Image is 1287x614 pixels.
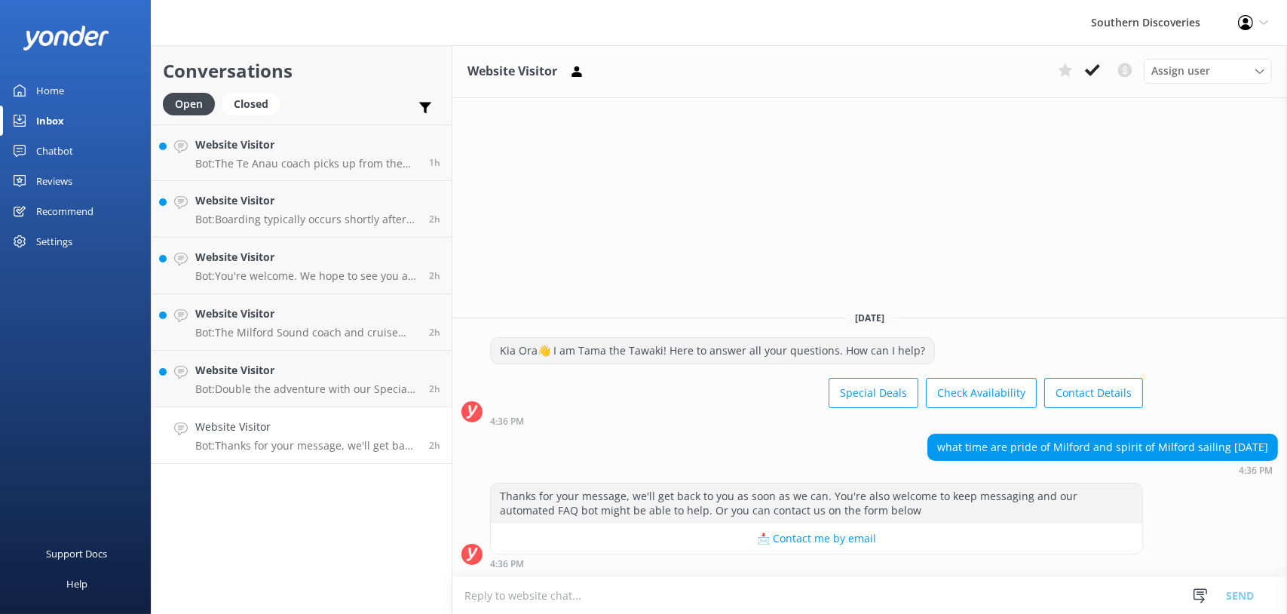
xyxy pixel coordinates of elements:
p: Bot: The Milford Sound coach and cruise trip from [GEOGRAPHIC_DATA] is a round trip, including a ... [195,326,418,339]
a: Closed [222,95,287,112]
a: Website VisitorBot:Thanks for your message, we'll get back to you as soon as we can. You're also ... [152,407,452,464]
h3: Website Visitor [467,62,557,81]
div: Reviews [36,166,72,196]
a: Open [163,95,222,112]
p: Bot: Double the adventure with our Special Deals! Visit [URL][DOMAIN_NAME]. [195,382,418,396]
h4: Website Visitor [195,362,418,379]
div: Support Docs [47,539,108,569]
div: what time are pride of Milford and spirit of Milford sailing [DATE] [928,434,1277,460]
div: Assign User [1144,59,1272,83]
span: [DATE] [846,312,893,324]
p: Bot: Boarding typically occurs shortly after check-in, which is required at least 20 minutes befo... [195,213,418,226]
div: Help [66,569,87,599]
h4: Website Visitor [195,249,418,266]
div: Oct 13 2025 04:36pm (UTC +13:00) Pacific/Auckland [490,558,1143,569]
h4: Website Visitor [195,137,418,153]
button: Contact Details [1044,378,1143,408]
strong: 4:36 PM [1239,466,1273,475]
button: Check Availability [926,378,1037,408]
span: Oct 13 2025 04:36pm (UTC +13:00) Pacific/Auckland [429,439,440,452]
div: Home [36,75,64,106]
p: Bot: You're welcome. We hope to see you at Southern Discoveries soon! [195,269,418,283]
div: Inbox [36,106,64,136]
a: Website VisitorBot:You're welcome. We hope to see you at Southern Discoveries soon!2h [152,238,452,294]
h4: Website Visitor [195,305,418,322]
a: Website VisitorBot:The Milford Sound coach and cruise trip from [GEOGRAPHIC_DATA] is a round trip... [152,294,452,351]
h4: Website Visitor [195,192,418,209]
div: Recommend [36,196,93,226]
button: Special Deals [829,378,918,408]
div: Open [163,93,215,115]
div: Kia Ora👋 I am Tama the Tawaki! Here to answer all your questions. How can I help? [491,338,934,364]
h2: Conversations [163,57,440,85]
div: Settings [36,226,72,256]
div: Chatbot [36,136,73,166]
strong: 4:36 PM [490,417,524,426]
p: Bot: The Te Anau coach picks up from the [GEOGRAPHIC_DATA] i-SITE at [STREET_ADDRESS]. [195,157,418,170]
div: Oct 13 2025 04:36pm (UTC +13:00) Pacific/Auckland [927,465,1278,475]
a: Website VisitorBot:The Te Anau coach picks up from the [GEOGRAPHIC_DATA] i-SITE at [STREET_ADDRES... [152,124,452,181]
span: Oct 13 2025 04:55pm (UTC +13:00) Pacific/Auckland [429,213,440,226]
span: Oct 13 2025 04:51pm (UTC +13:00) Pacific/Auckland [429,269,440,282]
strong: 4:36 PM [490,560,524,569]
h4: Website Visitor [195,419,418,435]
p: Bot: Thanks for your message, we'll get back to you as soon as we can. You're also welcome to kee... [195,439,418,453]
img: yonder-white-logo.png [23,26,109,51]
span: Oct 13 2025 04:50pm (UTC +13:00) Pacific/Auckland [429,326,440,339]
span: Oct 13 2025 05:18pm (UTC +13:00) Pacific/Auckland [429,156,440,169]
button: 📩 Contact me by email [491,523,1142,554]
a: Website VisitorBot:Double the adventure with our Special Deals! Visit [URL][DOMAIN_NAME].2h [152,351,452,407]
span: Assign user [1151,63,1210,79]
div: Closed [222,93,280,115]
div: Thanks for your message, we'll get back to you as soon as we can. You're also welcome to keep mes... [491,484,1142,523]
div: Oct 13 2025 04:36pm (UTC +13:00) Pacific/Auckland [490,416,1143,426]
a: Website VisitorBot:Boarding typically occurs shortly after check-in, which is required at least 2... [152,181,452,238]
span: Oct 13 2025 04:49pm (UTC +13:00) Pacific/Auckland [429,382,440,395]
